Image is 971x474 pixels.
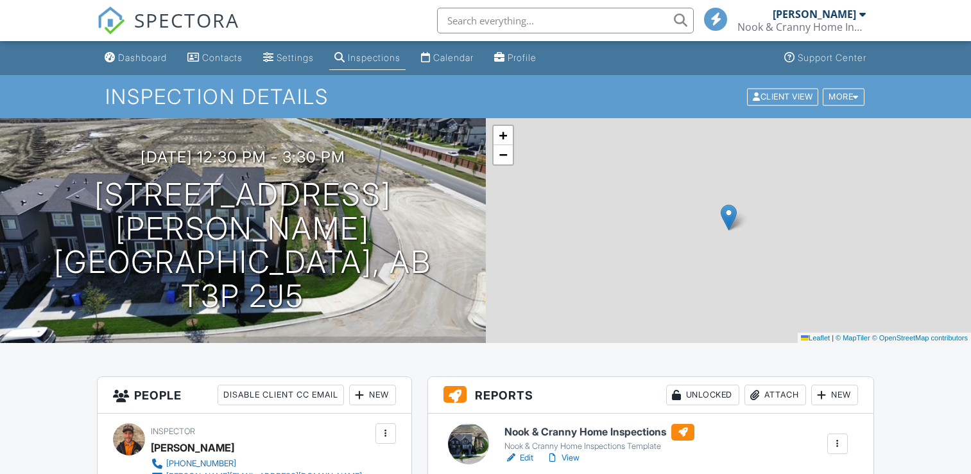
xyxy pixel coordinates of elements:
[499,127,507,143] span: +
[134,6,239,33] span: SPECTORA
[836,334,870,342] a: © MapTiler
[97,17,239,44] a: SPECTORA
[416,46,479,70] a: Calendar
[499,146,507,162] span: −
[218,385,344,405] div: Disable Client CC Email
[666,385,739,405] div: Unlocked
[433,52,474,63] div: Calendar
[151,438,234,457] div: [PERSON_NAME]
[811,385,858,405] div: New
[832,334,834,342] span: |
[798,52,866,63] div: Support Center
[349,385,396,405] div: New
[744,385,806,405] div: Attach
[504,441,694,452] div: Nook & Cranny Home Inspections Template
[546,452,580,464] a: View
[872,334,968,342] a: © OpenStreetMap contributors
[99,46,172,70] a: Dashboard
[141,148,345,166] h3: [DATE] 12:30 pm - 3:30 pm
[746,91,821,101] a: Client View
[348,52,400,63] div: Inspections
[504,424,694,452] a: Nook & Cranny Home Inspections Nook & Cranny Home Inspections Template
[21,178,465,313] h1: [STREET_ADDRESS][PERSON_NAME] [GEOGRAPHIC_DATA], AB T3P 2J5
[329,46,406,70] a: Inspections
[504,452,533,464] a: Edit
[202,52,243,63] div: Contacts
[494,126,513,145] a: Zoom in
[258,46,319,70] a: Settings
[508,52,537,63] div: Profile
[166,459,236,469] div: [PHONE_NUMBER]
[721,204,737,231] img: Marker
[504,424,694,441] h6: Nook & Cranny Home Inspections
[489,46,542,70] a: Profile
[773,8,856,21] div: [PERSON_NAME]
[97,6,125,35] img: The Best Home Inspection Software - Spectora
[823,88,864,105] div: More
[151,457,362,470] a: [PHONE_NUMBER]
[801,334,830,342] a: Leaflet
[428,377,873,414] h3: Reports
[98,377,411,414] h3: People
[737,21,866,33] div: Nook & Cranny Home Inspections Ltd.
[277,52,314,63] div: Settings
[779,46,872,70] a: Support Center
[494,145,513,164] a: Zoom out
[118,52,167,63] div: Dashboard
[105,85,866,108] h1: Inspection Details
[747,88,818,105] div: Client View
[182,46,248,70] a: Contacts
[437,8,694,33] input: Search everything...
[151,426,195,436] span: Inspector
